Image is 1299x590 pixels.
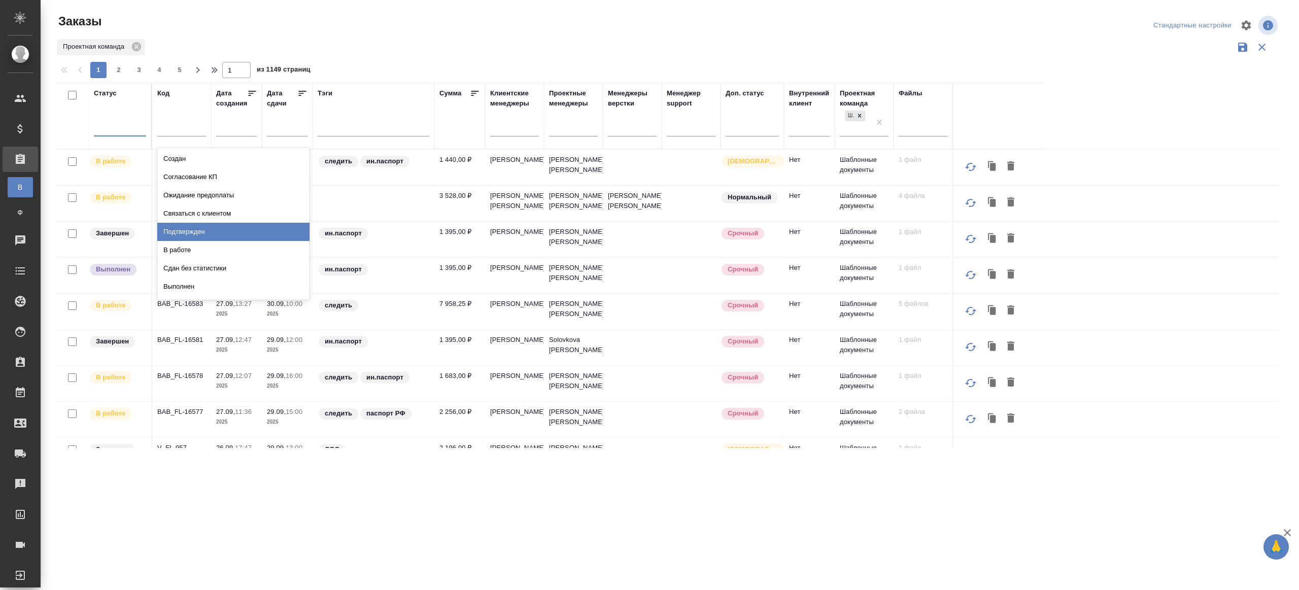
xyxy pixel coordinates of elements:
[983,265,1002,285] button: Клонировать
[434,402,485,437] td: 2 256,00 ₽
[899,299,947,309] p: 5 файлов
[89,155,146,168] div: Выставляет ПМ после принятия заказа от КМа
[1002,337,1019,357] button: Удалить
[434,438,485,473] td: 2 196,00 ₽
[544,186,603,221] td: [PERSON_NAME] [PERSON_NAME]
[959,263,983,287] button: Обновить
[318,299,429,313] div: следить
[235,372,252,379] p: 12:07
[983,229,1002,249] button: Клонировать
[835,150,894,185] td: Шаблонные документы
[728,156,778,166] p: [DEMOGRAPHIC_DATA]
[216,444,235,452] p: 26.09,
[318,263,429,276] div: ин.паспорт
[325,300,352,310] p: следить
[721,443,779,457] div: Выставляется автоматически для первых 3 заказов нового контактного лица. Особое внимание
[13,207,28,218] span: Ф
[286,336,302,343] p: 12:00
[63,42,128,52] p: Проектная команда
[959,299,983,323] button: Обновить
[434,150,485,185] td: 1 440,00 ₽
[89,299,146,313] div: Выставляет ПМ после принятия заказа от КМа
[216,408,235,415] p: 27.09,
[325,264,362,274] p: ин.паспорт
[235,336,252,343] p: 12:47
[96,228,129,238] p: Завершен
[789,335,830,345] p: Нет
[899,155,947,165] p: 1 файл
[721,155,779,168] div: Выставляется автоматически для первых 3 заказов нового контактного лица. Особое внимание
[366,156,403,166] p: ин.паспорт
[1252,38,1272,57] button: Сбросить фильтры
[789,227,830,237] p: Нет
[899,88,922,98] div: Файлы
[485,366,544,401] td: [PERSON_NAME]
[1002,193,1019,213] button: Удалить
[157,335,206,345] p: BAB_FL-16581
[728,300,758,310] p: Срочный
[835,222,894,257] td: Шаблонные документы
[318,227,429,240] div: ин.паспорт
[286,444,302,452] p: 13:00
[434,366,485,401] td: 1 683,00 ₽
[485,258,544,293] td: [PERSON_NAME]
[840,88,888,109] div: Проектная команда
[216,88,247,109] div: Дата создания
[89,335,146,349] div: Выставляет КМ при направлении счета или после выполнения всех работ/сдачи заказа клиенту. Окончат...
[959,191,983,215] button: Обновить
[96,444,129,455] p: Завершен
[959,407,983,431] button: Обновить
[56,13,101,29] span: Заказы
[1234,13,1258,38] span: Настроить таблицу
[267,345,307,355] p: 2025
[835,258,894,293] td: Шаблонные документы
[1002,373,1019,393] button: Удалить
[157,371,206,381] p: BAB_FL-16578
[325,444,339,455] p: СОС
[789,263,830,273] p: Нет
[485,222,544,257] td: [PERSON_NAME]
[325,336,362,346] p: ин.паспорт
[94,88,117,98] div: Статус
[286,372,302,379] p: 16:00
[789,443,830,453] p: Нет
[721,407,779,421] div: Выставляется автоматически, если на указанный объем услуг необходимо больше времени в стандартном...
[544,222,603,257] td: [PERSON_NAME] [PERSON_NAME]
[111,62,127,78] button: 2
[721,227,779,240] div: Выставляется автоматически, если на указанный объем услуг необходимо больше времени в стандартном...
[1233,38,1252,57] button: Сохранить фильтры
[8,202,33,223] a: Ф
[835,438,894,473] td: Шаблонные документы
[983,157,1002,177] button: Клонировать
[235,444,252,452] p: 17:47
[157,259,310,277] div: Сдан без статистики
[1002,409,1019,429] button: Удалить
[89,407,146,421] div: Выставляет ПМ после принятия заказа от КМа
[728,264,758,274] p: Срочный
[89,227,146,240] div: Выставляет КМ при направлении счета или после выполнения всех работ/сдачи заказа клиенту. Окончат...
[325,228,362,238] p: ин.паспорт
[267,372,286,379] p: 29.09,
[267,417,307,427] p: 2025
[157,204,310,223] div: Связаться с клиентом
[899,191,947,201] p: 4 файла
[216,417,257,427] p: 2025
[1002,265,1019,285] button: Удалить
[728,444,778,455] p: [DEMOGRAPHIC_DATA]
[318,407,429,421] div: следить, паспорт РФ
[434,330,485,365] td: 1 395,00 ₽
[111,65,127,75] span: 2
[267,444,286,452] p: 29.09,
[216,372,235,379] p: 27.09,
[835,294,894,329] td: Шаблонные документы
[544,366,603,401] td: [PERSON_NAME] [PERSON_NAME]
[151,65,167,75] span: 4
[157,277,310,296] div: Выполнен
[899,335,947,345] p: 1 файл
[835,402,894,437] td: Шаблонные документы
[728,228,758,238] p: Срочный
[544,438,603,473] td: [PERSON_NAME] [PERSON_NAME]
[89,263,146,276] div: Выставляет ПМ после сдачи и проведения начислений. Последний этап для ПМа
[959,155,983,179] button: Обновить
[157,168,310,186] div: Согласование КП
